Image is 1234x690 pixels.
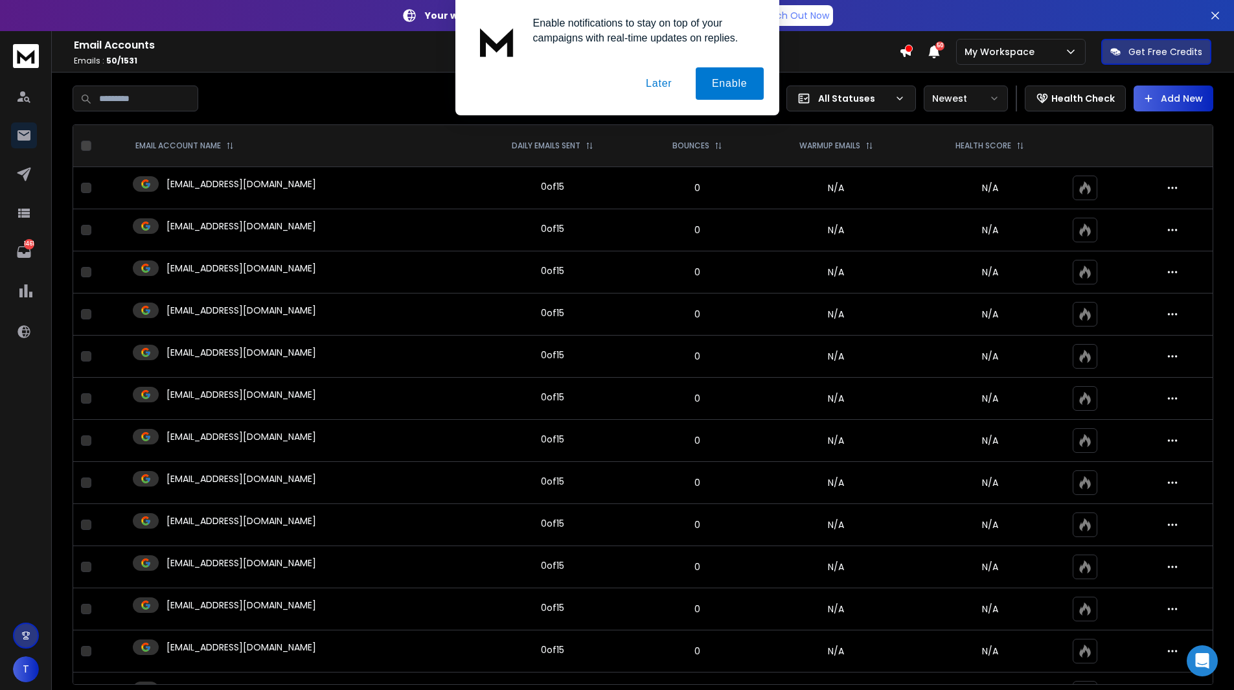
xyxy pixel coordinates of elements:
[1187,645,1218,676] div: Open Intercom Messenger
[923,392,1057,405] p: N/A
[541,222,564,235] div: 0 of 15
[135,141,234,151] div: EMAIL ACCOUNT NAME
[541,264,564,277] div: 0 of 15
[166,430,316,443] p: [EMAIL_ADDRESS][DOMAIN_NAME]
[166,346,316,359] p: [EMAIL_ADDRESS][DOMAIN_NAME]
[757,630,915,673] td: N/A
[923,645,1057,658] p: N/A
[923,350,1057,363] p: N/A
[541,349,564,362] div: 0 of 15
[541,475,564,488] div: 0 of 15
[166,388,316,401] p: [EMAIL_ADDRESS][DOMAIN_NAME]
[757,588,915,630] td: N/A
[630,67,688,100] button: Later
[646,645,749,658] p: 0
[757,251,915,293] td: N/A
[541,391,564,404] div: 0 of 15
[471,16,523,67] img: notification icon
[646,308,749,321] p: 0
[13,656,39,682] button: T
[541,180,564,193] div: 0 of 15
[646,603,749,615] p: 0
[757,209,915,251] td: N/A
[757,462,915,504] td: N/A
[541,517,564,530] div: 0 of 15
[166,178,316,190] p: [EMAIL_ADDRESS][DOMAIN_NAME]
[923,266,1057,279] p: N/A
[166,557,316,569] p: [EMAIL_ADDRESS][DOMAIN_NAME]
[166,220,316,233] p: [EMAIL_ADDRESS][DOMAIN_NAME]
[541,306,564,319] div: 0 of 15
[757,504,915,546] td: N/A
[923,518,1057,531] p: N/A
[166,599,316,612] p: [EMAIL_ADDRESS][DOMAIN_NAME]
[166,641,316,654] p: [EMAIL_ADDRESS][DOMAIN_NAME]
[646,392,749,405] p: 0
[166,304,316,317] p: [EMAIL_ADDRESS][DOMAIN_NAME]
[923,476,1057,489] p: N/A
[757,420,915,462] td: N/A
[757,378,915,420] td: N/A
[646,224,749,236] p: 0
[757,336,915,378] td: N/A
[923,434,1057,447] p: N/A
[166,262,316,275] p: [EMAIL_ADDRESS][DOMAIN_NAME]
[541,601,564,614] div: 0 of 15
[646,518,749,531] p: 0
[646,560,749,573] p: 0
[646,181,749,194] p: 0
[799,141,860,151] p: WARMUP EMAILS
[541,433,564,446] div: 0 of 15
[166,514,316,527] p: [EMAIL_ADDRESS][DOMAIN_NAME]
[166,472,316,485] p: [EMAIL_ADDRESS][DOMAIN_NAME]
[955,141,1011,151] p: HEALTH SCORE
[646,434,749,447] p: 0
[672,141,709,151] p: BOUNCES
[541,643,564,656] div: 0 of 15
[757,167,915,209] td: N/A
[646,476,749,489] p: 0
[923,181,1057,194] p: N/A
[512,141,580,151] p: DAILY EMAILS SENT
[923,560,1057,573] p: N/A
[757,293,915,336] td: N/A
[923,308,1057,321] p: N/A
[646,266,749,279] p: 0
[923,224,1057,236] p: N/A
[923,603,1057,615] p: N/A
[523,16,764,45] div: Enable notifications to stay on top of your campaigns with real-time updates on replies.
[757,546,915,588] td: N/A
[646,350,749,363] p: 0
[696,67,764,100] button: Enable
[24,239,34,249] p: 1461
[11,239,37,265] a: 1461
[541,559,564,572] div: 0 of 15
